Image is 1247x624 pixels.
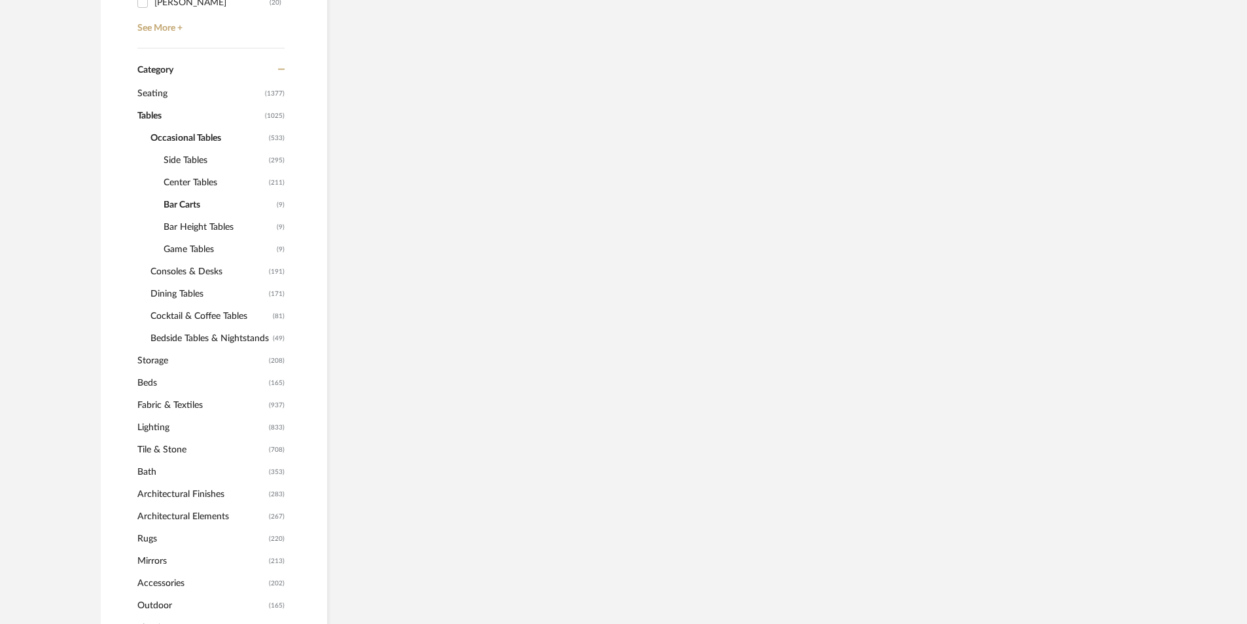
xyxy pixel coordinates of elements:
span: Side Tables [164,149,266,172]
span: (267) [269,506,285,527]
span: (283) [269,484,285,505]
span: Lighting [137,416,266,439]
span: (9) [277,217,285,238]
span: (81) [273,306,285,327]
span: Dining Tables [150,283,266,305]
span: Bar Carts [164,194,273,216]
span: Cocktail & Coffee Tables [150,305,270,327]
span: (295) [269,150,285,171]
span: Beds [137,372,266,394]
span: Tile & Stone [137,439,266,461]
span: Accessories [137,572,266,595]
span: (9) [277,239,285,260]
span: Bar Height Tables [164,216,273,238]
span: Category [137,65,173,76]
span: (208) [269,350,285,371]
span: (171) [269,284,285,304]
span: Center Tables [164,172,266,194]
span: (9) [277,194,285,215]
span: Architectural Finishes [137,483,266,505]
span: Mirrors [137,550,266,572]
span: Bedside Tables & Nightstands [150,327,270,350]
span: (49) [273,328,285,349]
span: Consoles & Desks [150,261,266,283]
span: (165) [269,373,285,394]
span: (191) [269,261,285,282]
span: Outdoor [137,595,266,617]
span: (165) [269,595,285,616]
span: Seating [137,83,262,105]
span: Occasional Tables [150,127,266,149]
span: (353) [269,462,285,483]
span: Storage [137,350,266,372]
a: See More + [134,13,285,34]
span: (1025) [265,105,285,126]
span: (213) [269,551,285,572]
span: Tables [137,105,262,127]
span: (937) [269,395,285,416]
span: Game Tables [164,238,273,261]
span: (833) [269,417,285,438]
span: (708) [269,439,285,460]
span: (202) [269,573,285,594]
span: Fabric & Textiles [137,394,266,416]
span: Rugs [137,528,266,550]
span: Bath [137,461,266,483]
span: (533) [269,128,285,149]
span: Architectural Elements [137,505,266,528]
span: (220) [269,528,285,549]
span: (1377) [265,83,285,104]
span: (211) [269,172,285,193]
